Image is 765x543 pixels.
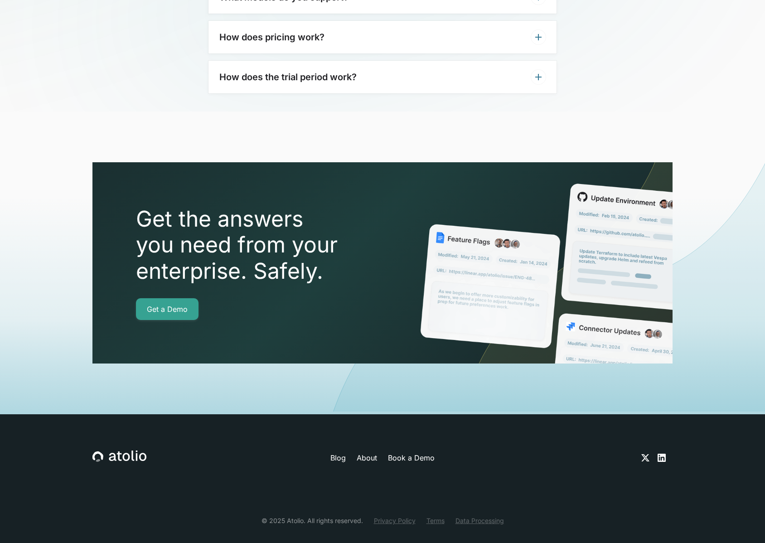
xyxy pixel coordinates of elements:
[426,516,445,525] a: Terms
[455,516,504,525] a: Data Processing
[136,206,390,284] h2: Get the answers you need from your enterprise. Safely.
[330,452,346,463] a: Blog
[219,32,324,43] h3: How does pricing work?
[261,516,363,525] div: © 2025 Atolio. All rights reserved.
[357,452,377,463] a: About
[374,516,416,525] a: Privacy Policy
[136,298,199,320] a: Get a Demo
[720,499,765,543] iframe: Chat Widget
[219,72,357,82] h3: How does the trial period work?
[388,452,435,463] a: Book a Demo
